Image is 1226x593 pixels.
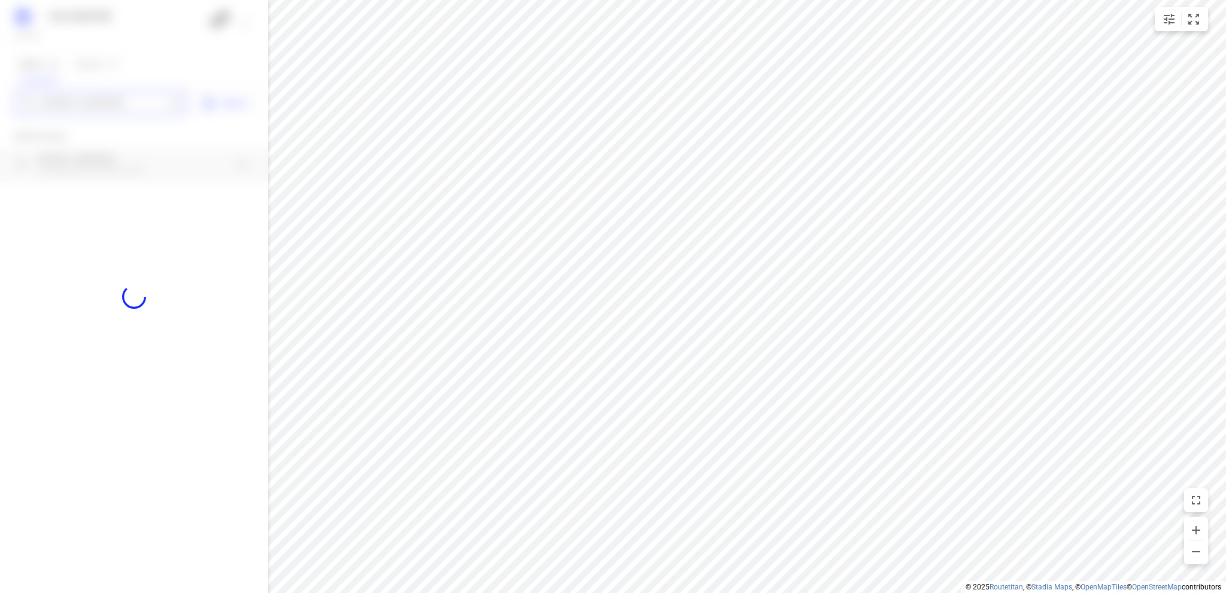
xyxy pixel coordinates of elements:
button: Map settings [1157,7,1181,31]
button: Fit zoom [1182,7,1206,31]
div: small contained button group [1155,7,1208,31]
li: © 2025 , © , © © contributors [966,583,1221,591]
a: Stadia Maps [1031,583,1072,591]
a: OpenMapTiles [1081,583,1127,591]
a: OpenStreetMap [1132,583,1182,591]
a: Routetitan [990,583,1023,591]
